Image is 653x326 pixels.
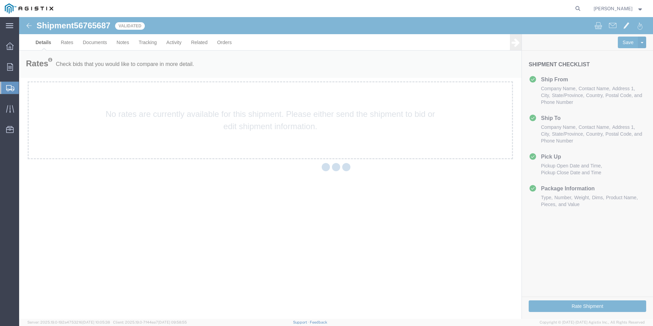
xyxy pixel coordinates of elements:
a: Support [293,320,310,324]
span: [DATE] 09:58:55 [158,320,187,324]
span: Client: 2025.19.0-7f44ea7 [113,320,187,324]
span: Copyright © [DATE]-[DATE] Agistix Inc., All Rights Reserved [540,320,645,325]
span: Server: 2025.19.0-192a4753216 [27,320,110,324]
img: logo [5,3,53,14]
button: [PERSON_NAME] [593,4,644,13]
span: [DATE] 10:05:38 [82,320,110,324]
a: Feedback [310,320,327,324]
span: DANIEL CHAVEZ [594,5,633,12]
